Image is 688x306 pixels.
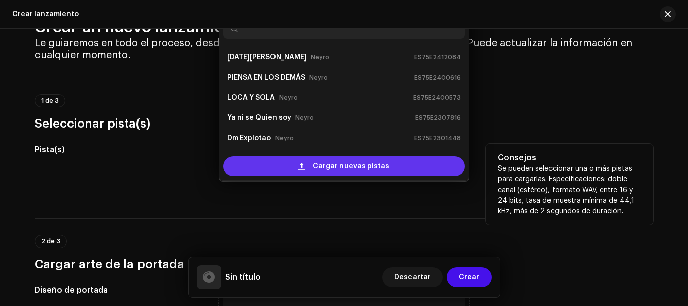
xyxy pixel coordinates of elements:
button: Descartar [382,267,443,287]
span: Descartar [394,267,431,287]
small: Neyro [295,113,314,123]
h3: Cargar arte de la portada [35,256,653,272]
small: ES75E2301448 [414,133,461,143]
h4: Le guiaremos en todo el proceso, desde la selección de pistas hasta los metadatos finales. Puede ... [35,37,653,62]
p: Se pueden seleccionar una o más pistas para cargarlas. Especificaciones: doble canal (estéreo), f... [498,164,641,217]
small: ES75E2412084 [414,52,461,63]
li: 28 de Agosto [223,47,465,68]
button: Crear [447,267,492,287]
small: Neyro [279,93,298,103]
li: Dm Explotao [223,128,465,148]
strong: Dm Explotao [227,130,271,146]
strong: Ya ni se Quien soy [227,110,291,126]
small: ES75E2400616 [414,73,461,83]
li: PIENSA EN LOS DEMÁS [223,68,465,88]
h3: Seleccionar pista(s) [35,115,653,132]
h5: Sin título [225,271,261,283]
h5: Consejos [498,152,641,164]
ul: Option List [219,43,469,152]
strong: PIENSA EN LOS DEMÁS [227,70,305,86]
small: ES75E2307816 [415,113,461,123]
span: Cargar nuevas pistas [313,156,389,176]
small: Neyro [309,73,328,83]
li: Ya ni se Quien soy [223,108,465,128]
h5: Diseño de portada [35,284,202,296]
small: ES75E2400573 [413,93,461,103]
span: Crear [459,267,479,287]
small: Neyro [311,52,329,63]
h5: Pista(s) [35,144,202,156]
strong: LOCA Y SOLA [227,90,275,106]
li: LOCA Y SOLA [223,88,465,108]
strong: [DATE][PERSON_NAME] [227,49,307,66]
small: Neyro [275,133,294,143]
